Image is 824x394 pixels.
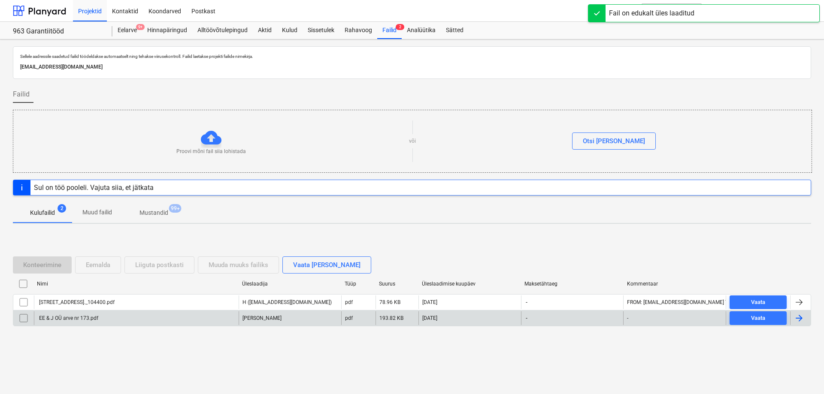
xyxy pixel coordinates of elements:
[377,22,402,39] a: Failid2
[379,281,415,287] div: Suurus
[192,22,253,39] a: Alltöövõtulepingud
[242,299,332,306] p: H ([EMAIL_ADDRESS][DOMAIN_NAME])
[379,299,400,305] div: 78.96 KB
[253,22,277,39] a: Aktid
[112,22,142,39] div: Eelarve
[345,315,353,321] div: pdf
[293,259,360,271] div: Vaata [PERSON_NAME]
[34,183,154,192] div: Sul on töö pooleli. Vajuta siia, et jätkata
[139,208,168,217] p: Mustandid
[38,299,115,305] div: [STREET_ADDRESS]._104400.pdf
[339,22,377,39] a: Rahavoog
[58,204,66,213] span: 2
[142,22,192,39] a: Hinnapäringud
[583,135,645,147] div: Otsi [PERSON_NAME]
[730,311,787,325] button: Vaata
[13,110,812,173] div: Proovi mõni fail siia lohistadavõiOtsi [PERSON_NAME]
[112,22,142,39] a: Eelarve9+
[422,299,437,305] div: [DATE]
[409,138,416,145] p: või
[524,281,620,287] div: Maksetähtaeg
[751,313,765,323] div: Vaata
[38,315,98,321] div: EE & J OÜ arve nr 173.pdf
[627,281,723,287] div: Kommentaar
[402,22,441,39] a: Analüütika
[30,208,55,217] p: Kulufailid
[572,132,656,150] button: Otsi [PERSON_NAME]
[751,298,765,307] div: Vaata
[345,299,353,305] div: pdf
[730,295,787,309] button: Vaata
[20,54,804,59] p: Sellele aadressile saadetud failid töödeldakse automaatselt ning tehakse viirusekontroll. Failid ...
[169,204,182,213] span: 99+
[13,27,102,36] div: 963 Garantiitööd
[441,22,469,39] a: Sätted
[13,89,30,99] span: Failid
[242,315,282,322] p: [PERSON_NAME]
[379,315,403,321] div: 193.82 KB
[422,281,518,287] div: Üleslaadimise kuupäev
[377,22,402,39] div: Failid
[525,315,528,322] span: -
[303,22,339,39] a: Sissetulek
[525,299,528,306] span: -
[20,63,804,72] p: [EMAIL_ADDRESS][DOMAIN_NAME]
[627,315,628,321] div: -
[176,148,246,155] p: Proovi mõni fail siia lohistada
[396,24,404,30] span: 2
[609,8,694,18] div: Fail on edukalt üles laaditud
[37,281,235,287] div: Nimi
[82,208,112,217] p: Muud failid
[422,315,437,321] div: [DATE]
[242,281,338,287] div: Üleslaadija
[282,256,371,274] button: Vaata [PERSON_NAME]
[136,24,145,30] span: 9+
[345,281,372,287] div: Tüüp
[277,22,303,39] a: Kulud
